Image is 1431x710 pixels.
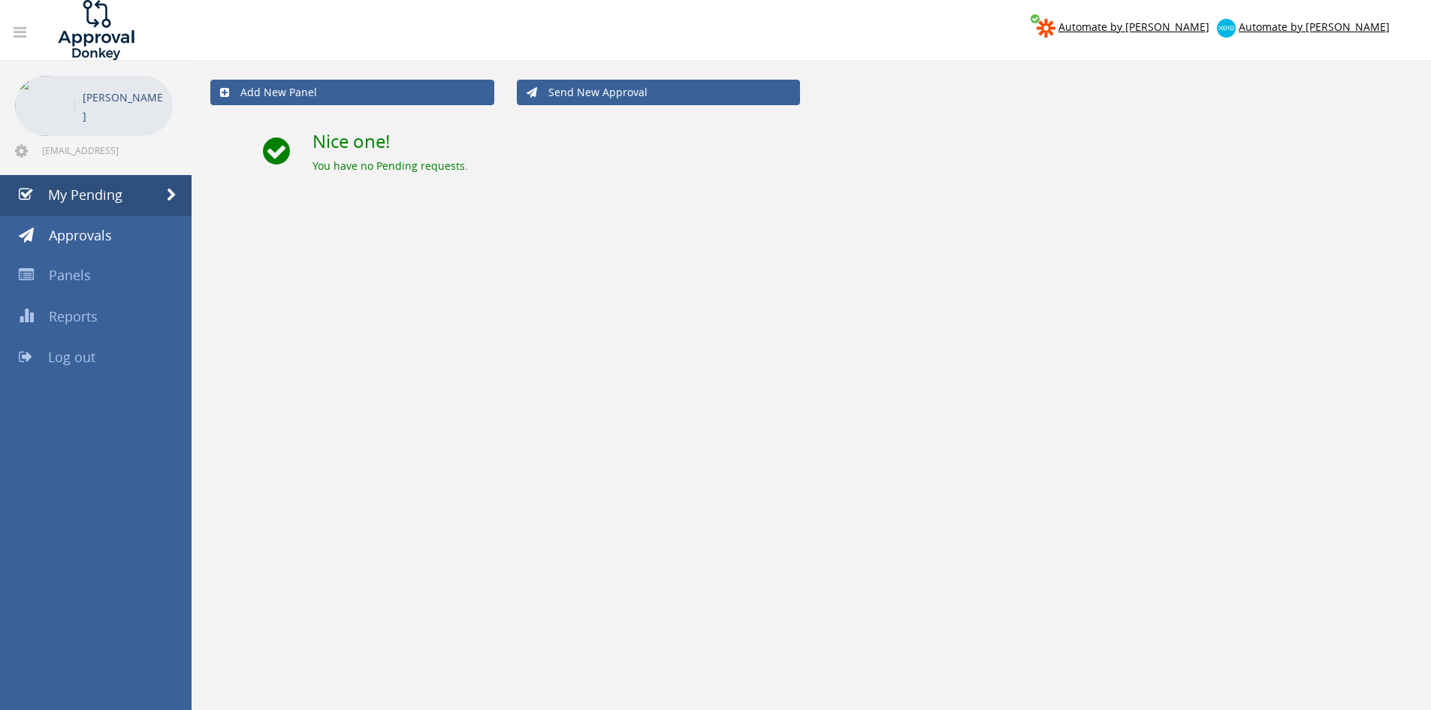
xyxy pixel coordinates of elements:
span: Approvals [49,226,112,244]
span: Automate by [PERSON_NAME] [1058,20,1209,34]
img: xero-logo.png [1217,19,1236,38]
img: zapier-logomark.png [1037,19,1055,38]
h2: Nice one! [312,131,1412,151]
a: Add New Panel [210,80,494,105]
p: [PERSON_NAME] [83,88,165,125]
span: My Pending [48,186,122,204]
span: Log out [48,348,95,366]
div: You have no Pending requests. [312,159,1412,174]
span: Automate by [PERSON_NAME] [1239,20,1390,34]
span: [EMAIL_ADDRESS][DOMAIN_NAME] [42,144,170,156]
span: Reports [49,307,98,325]
span: Panels [49,266,91,284]
a: Send New Approval [517,80,801,105]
